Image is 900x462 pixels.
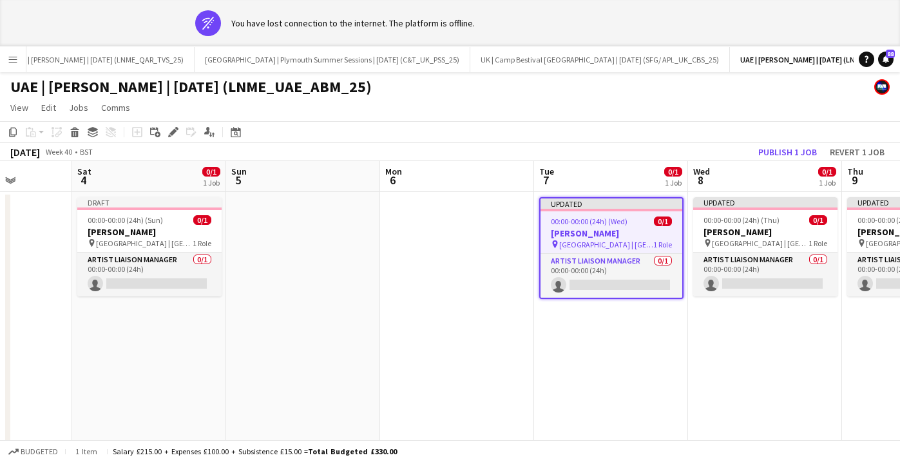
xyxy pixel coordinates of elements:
[653,240,672,249] span: 1 Role
[113,447,397,456] div: Salary £215.00 + Expenses £100.00 + Subsistence £15.00 =
[77,197,222,207] div: Draft
[10,146,40,159] div: [DATE]
[202,167,220,177] span: 0/1
[10,102,28,113] span: View
[101,102,130,113] span: Comms
[665,178,682,188] div: 1 Job
[77,197,222,296] app-job-card: Draft00:00-00:00 (24h) (Sun)0/1[PERSON_NAME] [GEOGRAPHIC_DATA] | [GEOGRAPHIC_DATA], [GEOGRAPHIC_D...
[559,240,653,249] span: [GEOGRAPHIC_DATA] | [GEOGRAPHIC_DATA], [GEOGRAPHIC_DATA]
[819,178,836,188] div: 1 Job
[21,447,58,456] span: Budgeted
[203,178,220,188] div: 1 Job
[77,226,222,238] h3: [PERSON_NAME]
[809,238,827,248] span: 1 Role
[818,167,836,177] span: 0/1
[75,173,91,188] span: 4
[693,197,838,296] app-job-card: Updated00:00-00:00 (24h) (Thu)0/1[PERSON_NAME] [GEOGRAPHIC_DATA] | [GEOGRAPHIC_DATA], [GEOGRAPHIC...
[69,102,88,113] span: Jobs
[5,99,34,116] a: View
[36,99,61,116] a: Edit
[77,166,91,177] span: Sat
[231,166,247,177] span: Sun
[874,79,890,95] app-user-avatar: FAB Recruitment
[809,215,827,225] span: 0/1
[96,99,135,116] a: Comms
[541,227,682,239] h3: [PERSON_NAME]
[878,52,894,67] a: 88
[41,102,56,113] span: Edit
[539,197,684,299] app-job-card: Updated00:00-00:00 (24h) (Wed)0/1[PERSON_NAME] [GEOGRAPHIC_DATA] | [GEOGRAPHIC_DATA], [GEOGRAPHIC...
[712,238,809,248] span: [GEOGRAPHIC_DATA] | [GEOGRAPHIC_DATA], [GEOGRAPHIC_DATA]
[541,254,682,298] app-card-role: Artist Liaison Manager0/100:00-00:00 (24h)
[71,447,102,456] span: 1 item
[43,147,75,157] span: Week 40
[886,50,895,58] span: 88
[6,445,60,459] button: Budgeted
[470,47,730,72] button: UK | Camp Bestival [GEOGRAPHIC_DATA] | [DATE] (SFG/ APL_UK_CBS_25)
[537,173,554,188] span: 7
[847,166,863,177] span: Thu
[193,215,211,225] span: 0/1
[80,147,93,157] div: BST
[96,238,193,248] span: [GEOGRAPHIC_DATA] | [GEOGRAPHIC_DATA], [GEOGRAPHIC_DATA]
[693,166,710,177] span: Wed
[385,166,402,177] span: Mon
[229,173,247,188] span: 5
[10,77,372,97] h1: UAE | [PERSON_NAME] | [DATE] (LNME_UAE_ABM_25)
[541,198,682,209] div: Updated
[308,447,397,456] span: Total Budgeted £330.00
[88,215,163,225] span: 00:00-00:00 (24h) (Sun)
[193,238,211,248] span: 1 Role
[383,173,402,188] span: 6
[195,47,470,72] button: [GEOGRAPHIC_DATA] | Plymouth Summer Sessions | [DATE] (C&T_UK_PSS_25)
[64,99,93,116] a: Jobs
[551,217,627,226] span: 00:00-00:00 (24h) (Wed)
[825,144,890,160] button: Revert 1 job
[231,17,475,29] div: You have lost connection to the internet. The platform is offline.
[691,173,710,188] span: 8
[704,215,780,225] span: 00:00-00:00 (24h) (Thu)
[693,197,838,207] div: Updated
[664,167,682,177] span: 0/1
[845,173,863,188] span: 9
[693,253,838,296] app-card-role: Artist Liaison Manager0/100:00-00:00 (24h)
[539,166,554,177] span: Tue
[753,144,822,160] button: Publish 1 job
[77,253,222,296] app-card-role: Artist Liaison Manager0/100:00-00:00 (24h)
[654,217,672,226] span: 0/1
[2,47,195,72] button: QAR | [PERSON_NAME] | [DATE] (LNME_QAR_TVS_25)
[693,226,838,238] h3: [PERSON_NAME]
